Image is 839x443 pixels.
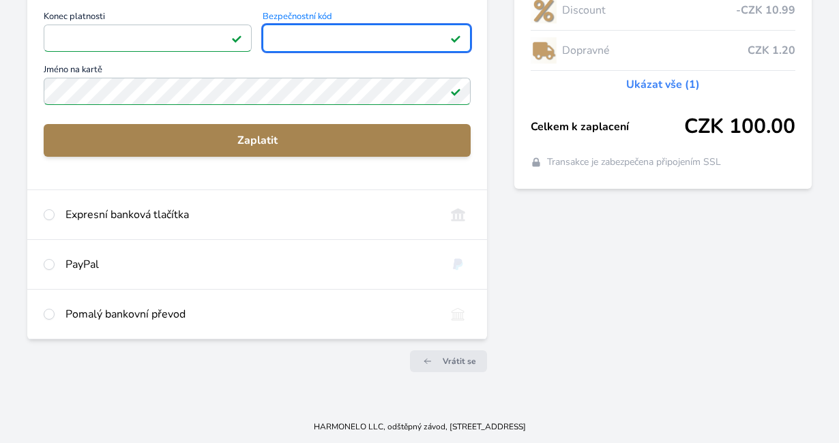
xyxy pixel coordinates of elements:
span: CZK 100.00 [684,114,795,139]
span: -CZK 10.99 [736,2,795,18]
img: paypal.svg [445,256,471,273]
a: Ukázat vše (1) [626,76,700,93]
img: Platné pole [450,86,461,97]
span: Celkem k zaplacení [531,119,684,135]
iframe: Iframe pro bezpečnostní kód [269,29,465,48]
span: Jméno na kartě [44,65,471,78]
iframe: Iframe pro datum vypršení platnosti [50,29,246,48]
img: Platné pole [231,33,242,44]
span: Dopravné [562,42,748,59]
span: Transakce je zabezpečena připojením SSL [547,155,721,169]
span: Konec platnosti [44,12,252,25]
a: Vrátit se [410,350,487,372]
span: CZK 1.20 [748,42,795,59]
div: Pomalý bankovní převod [65,306,435,322]
input: Jméno na kartěPlatné pole [44,78,471,105]
button: Zaplatit [44,124,471,157]
img: delivery-lo.png [531,33,557,67]
span: Vrátit se [443,356,476,367]
span: Zaplatit [55,132,460,149]
div: Expresní banková tlačítka [65,207,435,223]
span: Discount [562,2,736,18]
img: Platné pole [450,33,461,44]
img: bankTransfer_IBAN.svg [445,306,471,322]
div: PayPal [65,256,435,273]
img: onlineBanking_CZ.svg [445,207,471,223]
span: Bezpečnostní kód [263,12,471,25]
